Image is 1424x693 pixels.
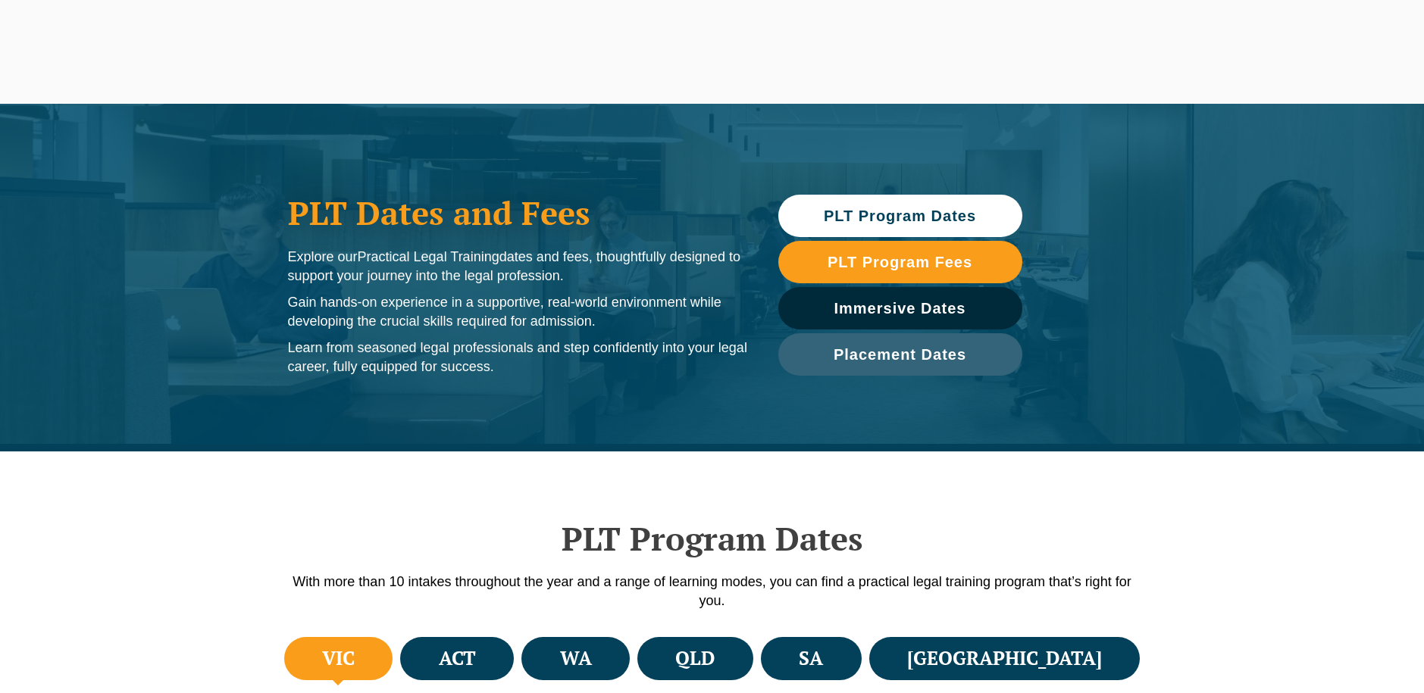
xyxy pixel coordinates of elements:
h4: VIC [322,646,355,671]
span: PLT Program Fees [828,254,972,270]
p: Gain hands-on experience in a supportive, real-world environment while developing the crucial ski... [288,293,748,331]
a: PLT Program Fees [778,241,1022,283]
span: Immersive Dates [834,301,966,316]
h2: PLT Program Dates [280,520,1144,557]
h4: WA [560,646,592,671]
p: Learn from seasoned legal professionals and step confidently into your legal career, fully equipp... [288,339,748,376]
span: PLT Program Dates [824,208,976,223]
h4: [GEOGRAPHIC_DATA] [907,646,1102,671]
a: Immersive Dates [778,287,1022,329]
a: PLT Program Dates [778,195,1022,237]
p: Explore our dates and fees, thoughtfully designed to support your journey into the legal profession. [288,248,748,286]
h4: SA [799,646,823,671]
span: Practical Legal Training [358,249,499,264]
h1: PLT Dates and Fees [288,194,748,232]
p: With more than 10 intakes throughout the year and a range of learning modes, you can find a pract... [280,573,1144,610]
a: Placement Dates [778,333,1022,376]
h4: ACT [439,646,476,671]
h4: QLD [675,646,715,671]
span: Placement Dates [834,347,966,362]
